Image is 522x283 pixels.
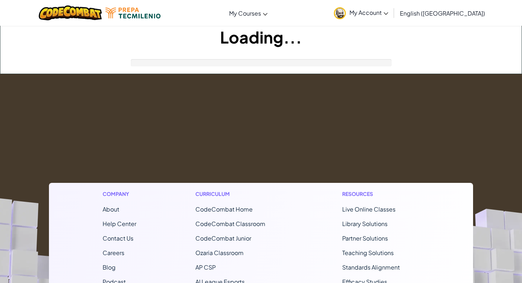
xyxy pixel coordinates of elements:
[195,190,283,198] h1: Curriculum
[396,3,489,23] a: English ([GEOGRAPHIC_DATA])
[342,205,395,213] a: Live Online Classes
[103,249,124,257] a: Careers
[225,3,271,23] a: My Courses
[349,9,388,16] span: My Account
[342,249,394,257] a: Teaching Solutions
[334,7,346,19] img: avatar
[195,220,265,227] a: CodeCombat Classroom
[39,5,102,20] img: CodeCombat logo
[342,234,388,242] a: Partner Solutions
[0,26,522,48] h1: Loading...
[195,205,253,213] span: CodeCombat Home
[330,1,392,24] a: My Account
[103,205,119,213] a: About
[342,220,388,227] a: Library Solutions
[342,190,419,198] h1: Resources
[103,234,133,242] span: Contact Us
[342,263,400,271] a: Standards Alignment
[229,9,261,17] span: My Courses
[195,249,244,257] a: Ozaria Classroom
[103,190,136,198] h1: Company
[103,263,116,271] a: Blog
[105,8,161,19] img: Tecmilenio logo
[195,263,216,271] a: AP CSP
[400,9,485,17] span: English ([GEOGRAPHIC_DATA])
[103,220,136,227] a: Help Center
[195,234,251,242] a: CodeCombat Junior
